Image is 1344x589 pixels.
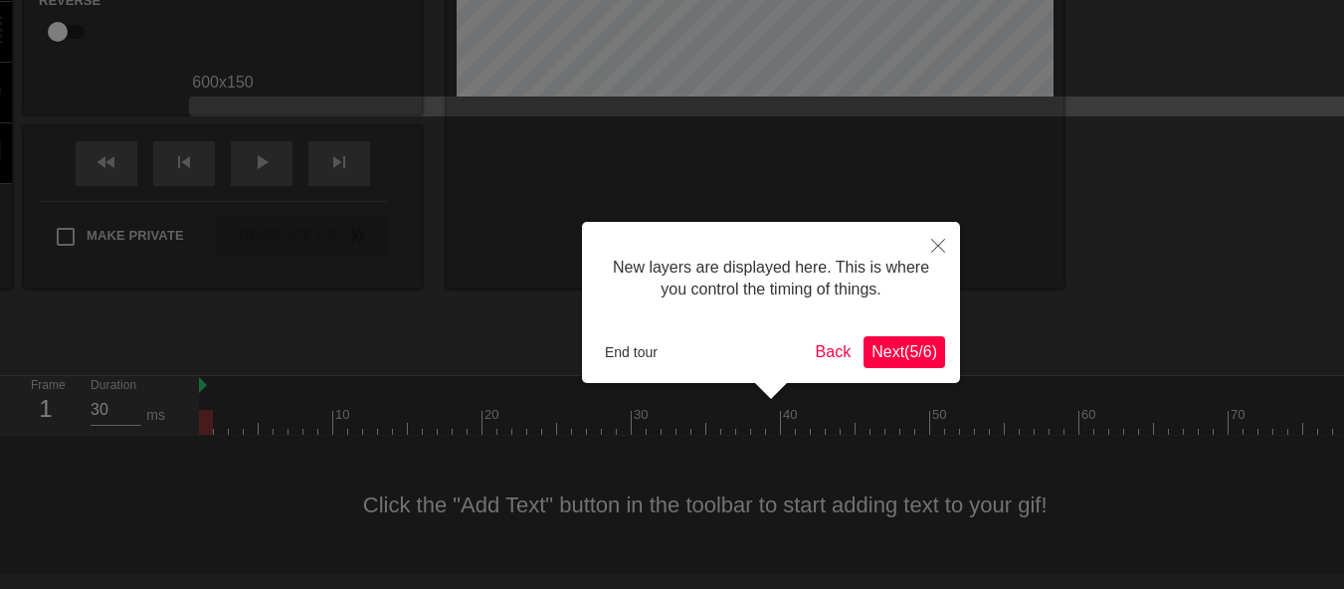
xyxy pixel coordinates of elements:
button: Next [864,336,945,368]
span: Next ( 5 / 6 ) [871,343,937,360]
button: Close [916,222,960,268]
button: Back [808,336,860,368]
div: New layers are displayed here. This is where you control the timing of things. [597,237,945,321]
button: End tour [597,337,666,367]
